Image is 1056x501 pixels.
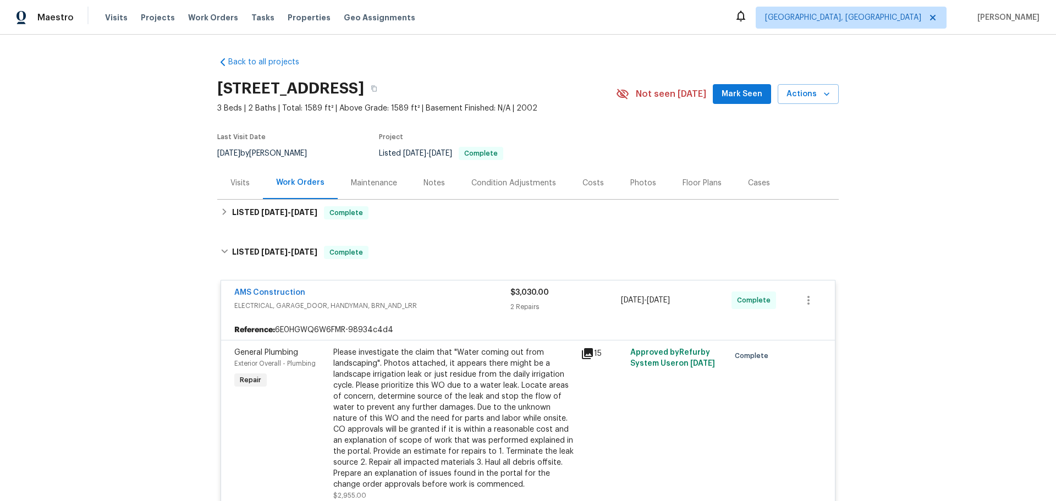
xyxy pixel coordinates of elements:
div: 6E0HGWQ6W6FMR-98934c4d4 [221,320,835,340]
h6: LISTED [232,246,317,259]
div: Photos [630,178,656,189]
h2: [STREET_ADDRESS] [217,83,364,94]
span: Properties [288,12,331,23]
span: Work Orders [188,12,238,23]
span: Complete [460,150,502,157]
button: Actions [778,84,839,104]
span: [DATE] [261,248,288,256]
div: by [PERSON_NAME] [217,147,320,160]
span: - [261,208,317,216]
span: Last Visit Date [217,134,266,140]
span: [DATE] [291,208,317,216]
span: [GEOGRAPHIC_DATA], [GEOGRAPHIC_DATA] [765,12,921,23]
span: Exterior Overall - Plumbing [234,360,316,367]
span: Mark Seen [722,87,762,101]
button: Copy Address [364,79,384,98]
span: - [403,150,452,157]
div: 2 Repairs [510,301,621,312]
span: [DATE] [261,208,288,216]
span: Repair [235,375,266,386]
div: Cases [748,178,770,189]
span: [DATE] [291,248,317,256]
div: 15 [581,347,624,360]
span: - [621,295,670,306]
span: Approved by Refurby System User on [630,349,715,367]
span: Projects [141,12,175,23]
span: General Plumbing [234,349,298,356]
span: Maestro [37,12,74,23]
button: Mark Seen [713,84,771,104]
a: Back to all projects [217,57,323,68]
span: Complete [735,350,773,361]
span: [DATE] [690,360,715,367]
span: [DATE] [647,296,670,304]
div: Floor Plans [683,178,722,189]
div: Visits [230,178,250,189]
span: - [261,248,317,256]
span: Actions [787,87,830,101]
span: Listed [379,150,503,157]
b: Reference: [234,324,275,335]
span: Complete [325,207,367,218]
span: Tasks [251,14,274,21]
span: [PERSON_NAME] [973,12,1039,23]
div: Notes [424,178,445,189]
span: $2,955.00 [333,492,366,499]
span: Project [379,134,403,140]
div: Condition Adjustments [471,178,556,189]
h6: LISTED [232,206,317,219]
span: 3 Beds | 2 Baths | Total: 1589 ft² | Above Grade: 1589 ft² | Basement Finished: N/A | 2002 [217,103,616,114]
span: Visits [105,12,128,23]
span: Complete [325,247,367,258]
span: [DATE] [217,150,240,157]
div: Maintenance [351,178,397,189]
a: AMS Construction [234,289,305,296]
span: [DATE] [621,296,644,304]
div: Please investigate the claim that "Water coming out from landscaping". Photos attached, it appear... [333,347,574,490]
span: ELECTRICAL, GARAGE_DOOR, HANDYMAN, BRN_AND_LRR [234,300,510,311]
span: Complete [737,295,775,306]
span: [DATE] [403,150,426,157]
span: Geo Assignments [344,12,415,23]
span: [DATE] [429,150,452,157]
span: $3,030.00 [510,289,549,296]
div: LISTED [DATE]-[DATE]Complete [217,200,839,226]
span: Not seen [DATE] [636,89,706,100]
div: Work Orders [276,177,324,188]
div: LISTED [DATE]-[DATE]Complete [217,235,839,270]
div: Costs [582,178,604,189]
